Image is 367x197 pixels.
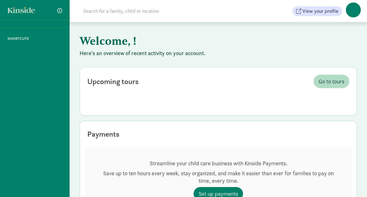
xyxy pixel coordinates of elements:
[80,5,254,17] input: Search for a family, child or location
[292,6,342,16] button: View your profile
[319,77,344,86] span: Go to tours
[80,32,357,49] h1: Welcome, !
[80,49,357,57] p: Here's an overview of recent activity on your account.
[314,75,349,88] a: Go to tours
[87,129,119,140] div: Payments
[97,170,339,185] p: Save up to ten hours every week, stay organized, and make it easier than ever for families to pay...
[302,7,338,15] span: View your profile
[97,160,339,167] p: Streamline your child care business with Kinside Payments.
[87,76,139,87] div: Upcoming tours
